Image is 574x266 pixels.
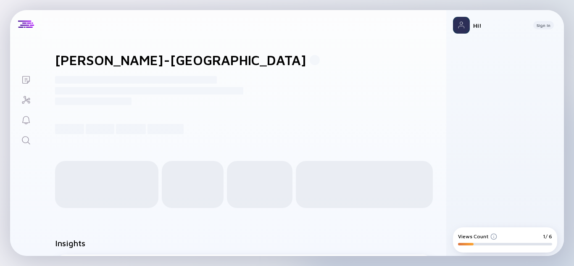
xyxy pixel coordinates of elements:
[10,89,42,109] a: Investor Map
[10,109,42,129] a: Reminders
[453,17,470,34] img: Profile Picture
[10,69,42,89] a: Lists
[533,21,554,29] button: Sign In
[55,238,85,248] h2: Insights
[458,233,497,240] div: Views Count
[473,22,527,29] div: Hi!
[55,52,306,68] h1: [PERSON_NAME]-[GEOGRAPHIC_DATA]
[10,129,42,150] a: Search
[543,233,552,240] div: 1/ 6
